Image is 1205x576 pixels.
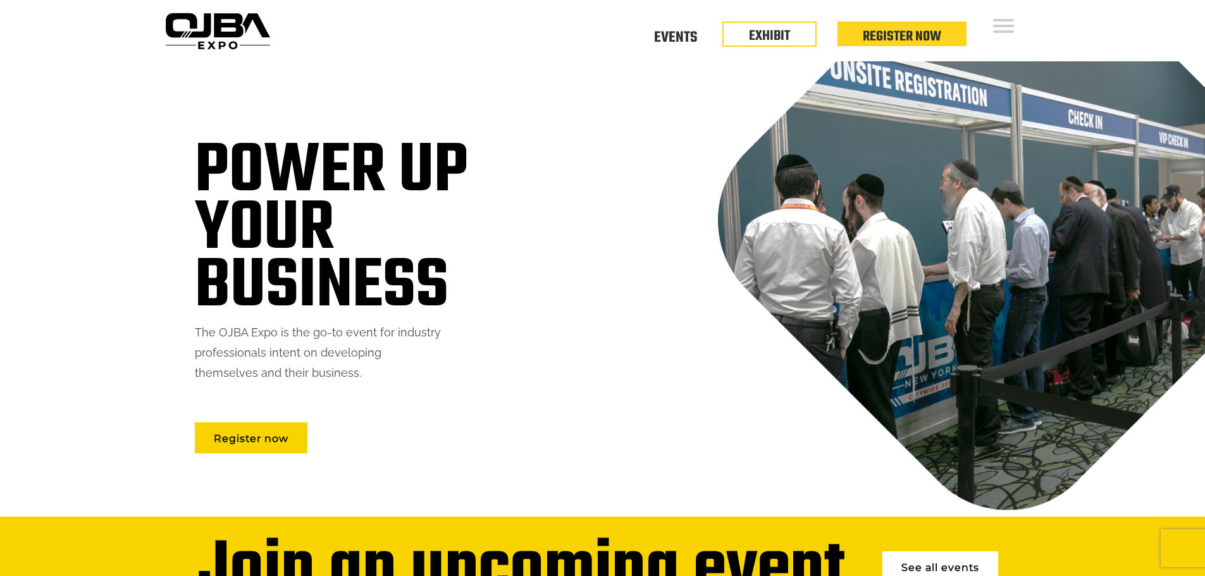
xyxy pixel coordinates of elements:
[195,422,307,453] a: Register now
[863,26,941,47] a: Register Now
[195,322,468,383] p: The OJBA Expo is the go-to event for industry professionals intent on developing themselves and t...
[749,25,790,47] a: EXHIBIT
[195,144,468,316] h1: Power up your business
